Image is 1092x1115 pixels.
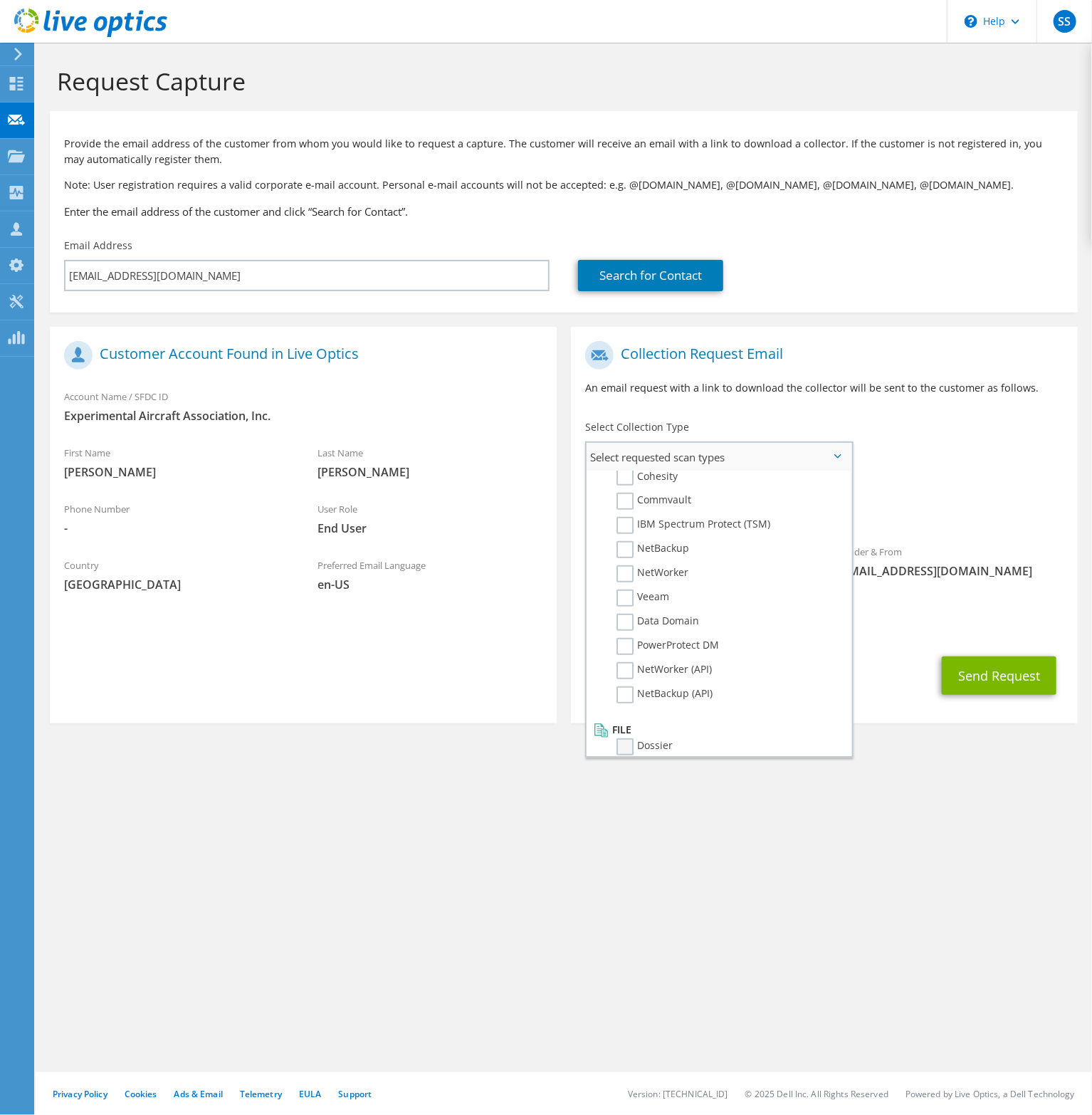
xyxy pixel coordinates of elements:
[64,136,1064,167] p: Provide the email address of the customer from whom you would like to request a capture. The cust...
[616,517,770,534] label: IBM Spectrum Protect (TSM)
[57,66,1064,96] h1: Request Capture
[571,537,824,586] div: To
[50,382,557,431] div: Account Name / SFDC ID
[303,438,557,487] div: Last Name
[338,1088,372,1100] a: Support
[571,477,1078,530] div: Requested Collections
[905,1088,1075,1100] li: Powered by Live Optics, a Dell Technology
[50,494,303,543] div: Phone Number
[64,520,289,536] span: -
[616,614,699,631] label: Data Domain
[942,656,1056,695] button: Send Request
[303,550,557,600] div: Preferred Email Language
[616,686,713,703] label: NetBackup (API)
[64,341,535,370] h1: Customer Account Found in Live Optics
[240,1088,282,1100] a: Telemetry
[64,204,1064,219] h3: Enter the email address of the customer and click “Search for Contact”.
[64,577,289,592] span: [GEOGRAPHIC_DATA]
[616,493,691,510] label: Commvault
[628,1088,728,1100] li: Version: [TECHNICAL_ID]
[616,468,678,486] label: Cohesity
[585,380,1064,396] p: An email request with a link to download the collector will be sent to the customer as follows.
[125,1088,157,1100] a: Cookies
[317,520,542,536] span: End User
[64,239,132,253] label: Email Address
[585,341,1056,370] h1: Collection Request Email
[174,1088,223,1100] a: Ads & Email
[50,438,303,487] div: First Name
[585,420,689,434] label: Select Collection Type
[317,577,542,592] span: en-US
[299,1088,321,1100] a: EULA
[578,260,723,291] a: Search for Contact
[616,590,669,607] label: Veeam
[616,662,712,679] label: NetWorker (API)
[53,1088,107,1100] a: Privacy Policy
[303,494,557,543] div: User Role
[317,464,542,480] span: [PERSON_NAME]
[64,464,289,480] span: [PERSON_NAME]
[64,177,1064,193] p: Note: User registration requires a valid corporate e-mail account. Personal e-mail accounts will ...
[839,563,1064,579] span: [EMAIL_ADDRESS][DOMAIN_NAME]
[616,565,688,582] label: NetWorker
[745,1088,888,1100] li: © 2025 Dell Inc. All Rights Reserved
[616,541,689,558] label: NetBackup
[824,537,1078,586] div: Sender & From
[50,550,303,600] div: Country
[616,638,719,655] label: PowerProtect DM
[590,721,844,738] li: File
[571,593,1078,642] div: CC & Reply To
[616,738,673,755] label: Dossier
[965,15,977,28] svg: \n
[1054,10,1076,33] span: SS
[64,408,542,424] span: Experimental Aircraft Association, Inc.
[587,443,851,471] span: Select requested scan types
